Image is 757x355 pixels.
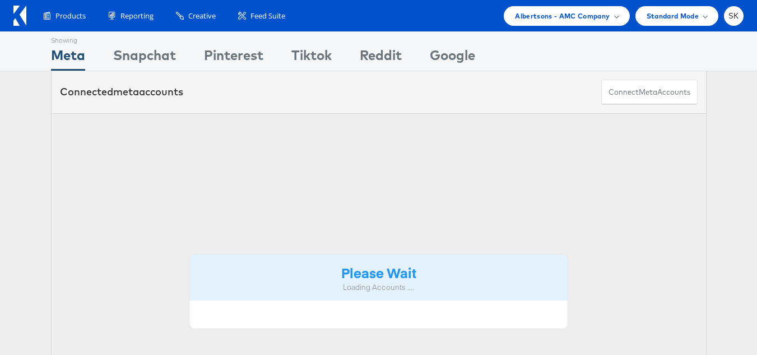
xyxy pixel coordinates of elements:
[204,45,263,71] div: Pinterest
[515,10,610,22] span: Albertsons - AMC Company
[291,45,332,71] div: Tiktok
[360,45,402,71] div: Reddit
[341,263,416,282] strong: Please Wait
[60,85,183,99] div: Connected accounts
[113,85,139,98] span: meta
[728,12,739,20] span: SK
[55,11,86,21] span: Products
[639,87,657,98] span: meta
[113,45,176,71] div: Snapchat
[430,45,475,71] div: Google
[120,11,154,21] span: Reporting
[601,80,698,105] button: ConnectmetaAccounts
[250,11,285,21] span: Feed Suite
[51,45,85,71] div: Meta
[188,11,216,21] span: Creative
[198,282,560,293] div: Loading Accounts ....
[647,10,699,22] span: Standard Mode
[51,32,85,45] div: Showing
